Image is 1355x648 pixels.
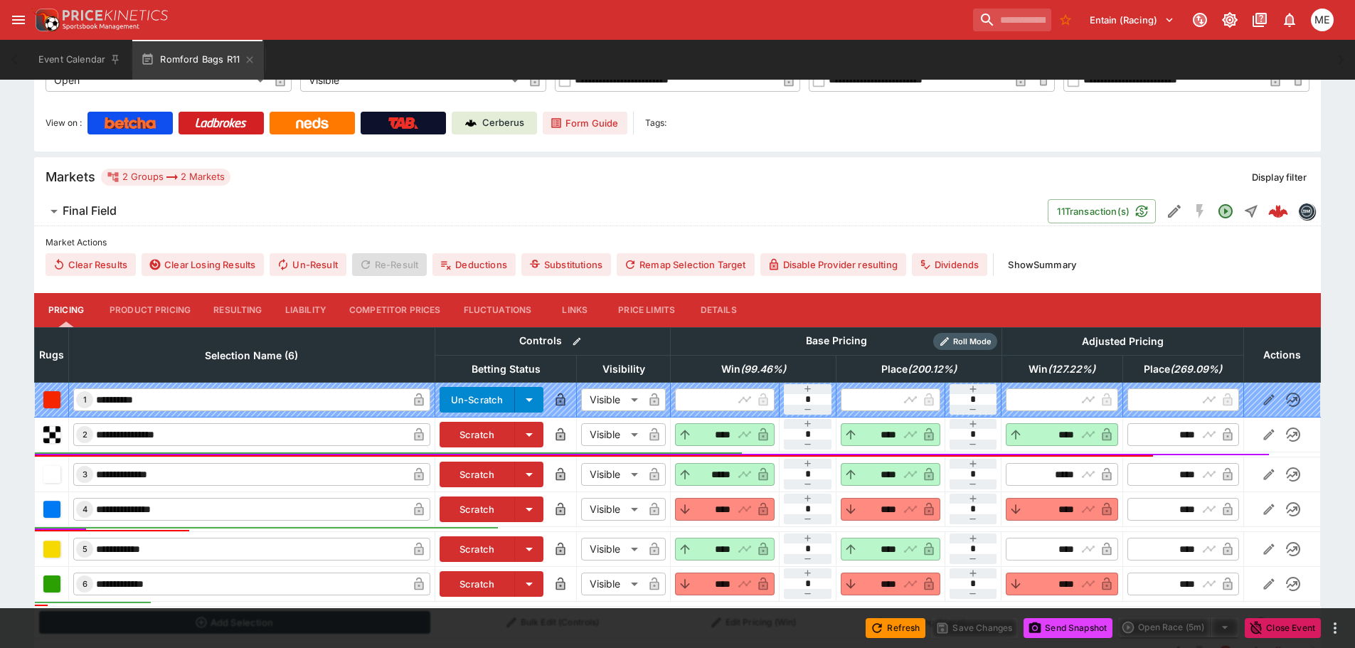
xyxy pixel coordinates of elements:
[568,332,586,351] button: Bulk edit
[607,293,686,327] button: Price Limits
[760,253,906,276] button: Disable Provider resulting
[1170,361,1222,378] em: ( 269.09 %)
[1268,201,1288,221] div: 04aeeb10-27bd-4afc-8d2d-81063f468052
[1118,617,1239,637] div: split button
[581,538,643,561] div: Visible
[1001,327,1243,355] th: Adjusted Pricing
[1013,361,1111,378] span: Win(127.22%)
[46,69,269,92] div: Open
[34,293,98,327] button: Pricing
[973,9,1051,31] input: search
[432,253,516,276] button: Deductions
[388,117,418,129] img: TabNZ
[142,253,264,276] button: Clear Losing Results
[999,253,1085,276] button: ShowSummary
[1298,203,1315,220] div: betmakers
[63,203,117,218] h6: Final Field
[80,395,90,405] span: 1
[1048,361,1095,378] em: ( 127.22 %)
[581,498,643,521] div: Visible
[912,253,987,276] button: Dividends
[338,293,452,327] button: Competitor Prices
[543,293,607,327] button: Links
[521,253,611,276] button: Substitutions
[866,618,925,638] button: Refresh
[1213,198,1238,224] button: Open
[1277,7,1302,33] button: Notifications
[581,388,643,411] div: Visible
[452,293,543,327] button: Fluctuations
[866,361,972,378] span: Place(200.12%)
[1187,198,1213,224] button: SGM Disabled
[908,361,957,378] em: ( 200.12 %)
[800,332,873,350] div: Base Pricing
[1327,620,1344,637] button: more
[440,387,516,413] button: Un-Scratch
[352,253,427,276] span: Re-Result
[617,253,755,276] button: Remap Selection Target
[80,469,90,479] span: 3
[543,112,627,134] a: Form Guide
[1128,361,1238,378] span: Place(269.09%)
[63,23,139,30] img: Sportsbook Management
[440,536,516,562] button: Scratch
[189,347,314,364] span: Selection Name (6)
[440,422,516,447] button: Scratch
[581,573,643,595] div: Visible
[452,112,537,134] a: Cerberus
[1217,203,1234,220] svg: Open
[581,463,643,486] div: Visible
[440,571,516,597] button: Scratch
[107,169,225,186] div: 2 Groups 2 Markets
[1247,7,1272,33] button: Documentation
[1243,327,1320,382] th: Actions
[46,253,136,276] button: Clear Results
[933,333,997,350] div: Show/hide Price Roll mode configuration.
[80,579,90,589] span: 6
[435,327,671,355] th: Controls
[195,117,247,129] img: Ladbrokes
[686,293,750,327] button: Details
[30,40,129,80] button: Event Calendar
[587,361,661,378] span: Visibility
[1245,618,1321,638] button: Close Event
[1187,7,1213,33] button: Connected to PK
[274,293,338,327] button: Liability
[98,293,202,327] button: Product Pricing
[740,361,786,378] em: ( 99.46 %)
[645,112,666,134] label: Tags:
[440,462,516,487] button: Scratch
[202,293,273,327] button: Resulting
[34,197,1048,225] button: Final Field
[1268,201,1288,221] img: logo-cerberus--red.svg
[80,504,90,514] span: 4
[46,112,82,134] label: View on :
[1217,7,1243,33] button: Toggle light/dark mode
[482,116,524,130] p: Cerberus
[1311,9,1334,31] div: Matt Easter
[1238,198,1264,224] button: Straight
[296,117,328,129] img: Neds
[947,336,997,348] span: Roll Mode
[581,423,643,446] div: Visible
[1054,9,1077,31] button: No Bookmarks
[46,169,95,185] h5: Markets
[1307,4,1338,36] button: Matt Easter
[46,232,1309,253] label: Market Actions
[1024,618,1112,638] button: Send Snapshot
[1048,199,1156,223] button: 11Transaction(s)
[300,69,524,92] div: Visible
[6,7,31,33] button: open drawer
[270,253,346,276] button: Un-Result
[1264,197,1292,225] a: 04aeeb10-27bd-4afc-8d2d-81063f468052
[35,327,69,382] th: Rugs
[1162,198,1187,224] button: Edit Detail
[440,496,516,522] button: Scratch
[31,6,60,34] img: PriceKinetics Logo
[706,361,802,378] span: Win(99.46%)
[80,544,90,554] span: 5
[132,40,264,80] button: Romford Bags R11
[1081,9,1183,31] button: Select Tenant
[1299,203,1314,219] img: betmakers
